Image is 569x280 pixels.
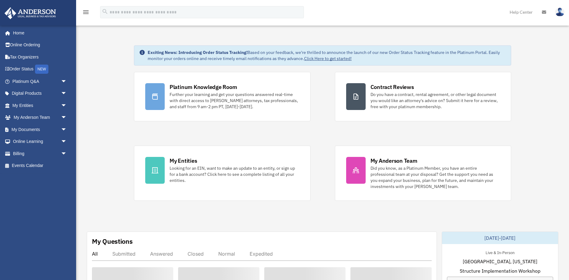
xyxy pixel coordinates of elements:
div: Live & In-Person [481,249,519,255]
div: Do you have a contract, rental agreement, or other legal document you would like an attorney's ad... [371,91,500,110]
span: arrow_drop_down [61,99,73,112]
a: Home [4,27,73,39]
div: Did you know, as a Platinum Member, you have an entire professional team at your disposal? Get th... [371,165,500,190]
span: arrow_drop_down [61,87,73,100]
div: Answered [150,251,173,257]
a: Online Ordering [4,39,76,51]
img: User Pic [555,8,564,16]
a: Order StatusNEW [4,63,76,76]
span: arrow_drop_down [61,112,73,124]
a: Tax Organizers [4,51,76,63]
span: arrow_drop_down [61,136,73,148]
div: All [92,251,98,257]
i: menu [82,9,90,16]
div: Platinum Knowledge Room [170,83,237,91]
a: My Entities Looking for an EIN, want to make an update to an entity, or sign up for a bank accoun... [134,146,311,201]
div: Expedited [250,251,273,257]
div: My Entities [170,157,197,165]
a: Contract Reviews Do you have a contract, rental agreement, or other legal document you would like... [335,72,511,121]
a: Click Here to get started! [304,56,352,61]
a: Platinum Knowledge Room Further your learning and get your questions answered real-time with dire... [134,72,311,121]
div: Submitted [112,251,135,257]
div: Closed [188,251,204,257]
a: My Anderson Team Did you know, as a Platinum Member, you have an entire professional team at your... [335,146,511,201]
span: arrow_drop_down [61,75,73,88]
div: Further your learning and get your questions answered real-time with direct access to [PERSON_NAM... [170,91,299,110]
div: My Questions [92,237,133,246]
span: arrow_drop_down [61,147,73,160]
div: Looking for an EIN, want to make an update to an entity, or sign up for a bank account? Click her... [170,165,299,183]
span: [GEOGRAPHIC_DATA], [US_STATE] [463,258,537,265]
div: Contract Reviews [371,83,414,91]
i: search [102,8,108,15]
a: Events Calendar [4,160,76,172]
a: Platinum Q&Aarrow_drop_down [4,75,76,87]
a: Digital Productsarrow_drop_down [4,87,76,100]
span: arrow_drop_down [61,123,73,136]
img: Anderson Advisors Platinum Portal [3,7,58,19]
a: My Entitiesarrow_drop_down [4,99,76,112]
div: My Anderson Team [371,157,417,165]
div: Normal [218,251,235,257]
a: My Documentsarrow_drop_down [4,123,76,136]
a: Billingarrow_drop_down [4,147,76,160]
div: Based on your feedback, we're thrilled to announce the launch of our new Order Status Tracking fe... [148,49,506,62]
div: [DATE]-[DATE] [442,232,558,244]
span: Structure Implementation Workshop [460,267,540,275]
strong: Exciting News: Introducing Order Status Tracking! [148,50,248,55]
a: My Anderson Teamarrow_drop_down [4,112,76,124]
a: menu [82,11,90,16]
a: Online Learningarrow_drop_down [4,136,76,148]
div: NEW [35,65,48,74]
